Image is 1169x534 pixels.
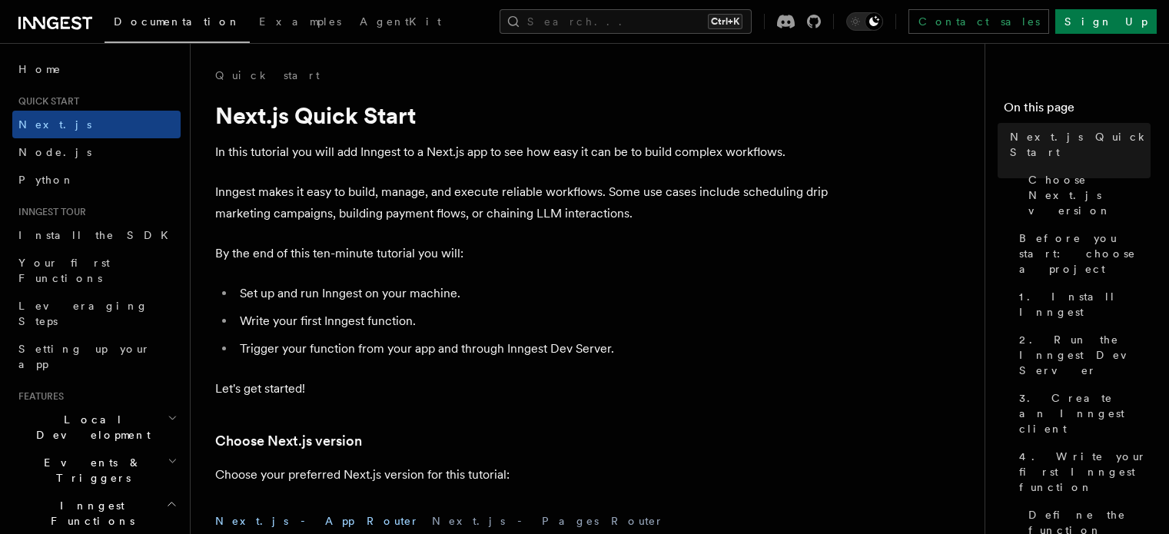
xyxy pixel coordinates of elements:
[1028,172,1151,218] span: Choose Next.js version
[215,430,362,452] a: Choose Next.js version
[1004,98,1151,123] h4: On this page
[250,5,350,41] a: Examples
[1013,283,1151,326] a: 1. Install Inngest
[1019,332,1151,378] span: 2. Run the Inngest Dev Server
[12,111,181,138] a: Next.js
[12,292,181,335] a: Leveraging Steps
[18,146,91,158] span: Node.js
[215,464,830,486] p: Choose your preferred Next.js version for this tutorial:
[1004,123,1151,166] a: Next.js Quick Start
[18,174,75,186] span: Python
[18,61,61,77] span: Home
[1013,443,1151,501] a: 4. Write your first Inngest function
[18,229,178,241] span: Install the SDK
[908,9,1049,34] a: Contact sales
[215,101,830,129] h1: Next.js Quick Start
[1022,166,1151,224] a: Choose Next.js version
[1010,129,1151,160] span: Next.js Quick Start
[235,310,830,332] li: Write your first Inngest function.
[1019,449,1151,495] span: 4. Write your first Inngest function
[235,283,830,304] li: Set up and run Inngest on your machine.
[105,5,250,43] a: Documentation
[12,138,181,166] a: Node.js
[1019,289,1151,320] span: 1. Install Inngest
[18,118,91,131] span: Next.js
[114,15,241,28] span: Documentation
[18,300,148,327] span: Leveraging Steps
[215,68,320,83] a: Quick start
[215,181,830,224] p: Inngest makes it easy to build, manage, and execute reliable workflows. Some use cases include sc...
[1019,390,1151,436] span: 3. Create an Inngest client
[1055,9,1157,34] a: Sign Up
[18,257,110,284] span: Your first Functions
[708,14,742,29] kbd: Ctrl+K
[12,221,181,249] a: Install the SDK
[350,5,450,41] a: AgentKit
[846,12,883,31] button: Toggle dark mode
[12,412,168,443] span: Local Development
[1013,326,1151,384] a: 2. Run the Inngest Dev Server
[12,449,181,492] button: Events & Triggers
[1013,224,1151,283] a: Before you start: choose a project
[12,498,166,529] span: Inngest Functions
[215,141,830,163] p: In this tutorial you will add Inngest to a Next.js app to see how easy it can be to build complex...
[215,378,830,400] p: Let's get started!
[1019,231,1151,277] span: Before you start: choose a project
[18,343,151,370] span: Setting up your app
[215,243,830,264] p: By the end of this ten-minute tutorial you will:
[12,55,181,83] a: Home
[12,249,181,292] a: Your first Functions
[12,406,181,449] button: Local Development
[1013,384,1151,443] a: 3. Create an Inngest client
[12,455,168,486] span: Events & Triggers
[259,15,341,28] span: Examples
[360,15,441,28] span: AgentKit
[12,206,86,218] span: Inngest tour
[12,390,64,403] span: Features
[500,9,752,34] button: Search...Ctrl+K
[235,338,830,360] li: Trigger your function from your app and through Inngest Dev Server.
[12,166,181,194] a: Python
[12,335,181,378] a: Setting up your app
[12,95,79,108] span: Quick start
